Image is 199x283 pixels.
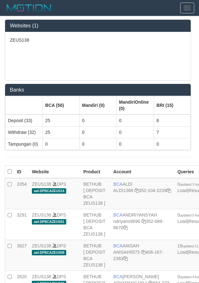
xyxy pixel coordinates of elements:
[116,127,154,138] td: 0
[177,188,187,193] a: Load
[32,212,51,217] a: ZEUS138
[32,243,51,248] a: ZEUS138
[10,37,186,43] p: ZEUS138
[113,188,133,193] a: ALDI1368
[32,188,66,194] span: aaf-DPBCAZEUS14
[177,219,187,224] a: Load
[5,127,43,138] td: Withdraw (32)
[14,209,29,240] td: 3291
[32,182,51,187] a: ZEUS138
[154,127,190,138] td: 7
[177,250,187,255] a: Load
[141,250,146,255] a: Copy ANISAH5575 to clipboard
[29,178,81,209] td: DPS
[111,209,175,240] td: ANDRIYANSYAH 352-089-8670
[111,178,175,209] td: ALDI 352-104-2239
[29,240,81,271] td: DPS
[43,96,80,115] th: Group: activate to sort column ascending
[116,138,154,150] td: 0
[5,3,53,13] img: MOTION_logo.png
[81,240,111,271] td: BETHUB [ DEPOSIT BCA ZEUS138 ]
[79,96,116,115] th: Group: activate to sort column ascending
[113,250,140,255] a: ANISAH5575
[14,166,29,178] th: ID
[123,225,128,230] a: Copy 3520898670 to clipboard
[113,219,140,224] a: ndriyans9696
[32,219,66,224] span: aaf-DPBCAZEUS01
[10,87,186,93] h3: Banks
[32,250,66,255] span: aaf-DPBCAZEUS08
[154,138,190,150] td: 0
[43,138,80,150] td: 0
[14,178,29,209] td: 3354
[154,114,190,127] td: 8
[5,96,43,115] th: Group: activate to sort column ascending
[113,212,123,217] span: BCA
[81,178,111,209] td: BETHUB [ DEPOSIT BCA ZEUS138 ]
[141,219,146,224] a: Copy ndriyans9696 to clipboard
[111,240,175,271] td: ANISAH 406-167-2383
[113,182,123,187] span: BCA
[5,138,43,150] td: Tampungan (0)
[81,209,111,240] td: BETHUB [ DEPOSIT BCA ZEUS138 ]
[81,166,111,178] th: Product
[10,23,186,29] h3: Websites (1)
[79,138,116,150] td: 0
[32,274,51,279] a: ZEUS138
[43,127,80,138] td: 25
[14,240,29,271] td: 3827
[29,209,81,240] td: DPS
[79,127,116,138] td: 0
[116,96,154,115] th: Group: activate to sort column ascending
[154,96,190,115] th: Group: activate to sort column ascending
[29,166,81,178] th: Website
[116,114,154,127] td: 0
[134,188,139,193] a: Copy ALDI1368 to clipboard
[43,114,80,127] td: 25
[79,114,116,127] td: 0
[113,243,123,248] span: BCA
[5,114,43,127] td: Deposit (33)
[167,188,171,193] a: Copy 3521042239 to clipboard
[123,256,128,261] a: Copy 4061672383 to clipboard
[111,166,175,178] th: Account
[113,274,123,279] span: BCA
